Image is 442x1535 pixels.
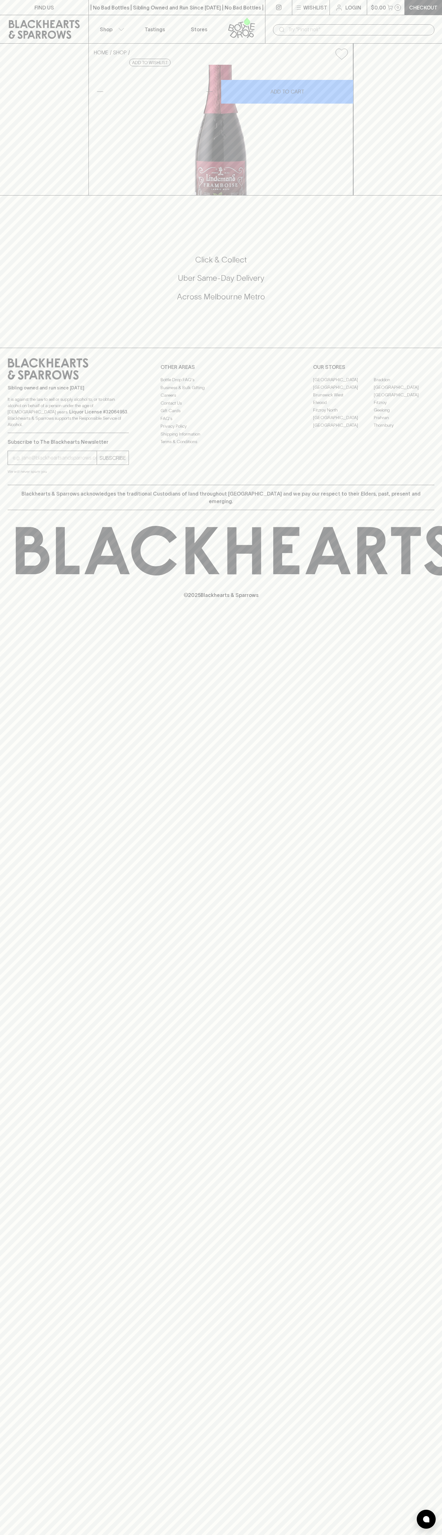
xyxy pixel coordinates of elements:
p: Stores [191,26,207,33]
a: HOME [94,50,108,55]
h5: Across Melbourne Metro [8,292,434,302]
p: We will never spam you [8,468,129,475]
p: 0 [397,6,399,9]
a: Terms & Conditions [160,438,282,446]
p: Login [345,4,361,11]
a: Shipping Information [160,430,282,438]
button: SUBSCRIBE [97,451,129,465]
a: SHOP [113,50,127,55]
a: Bottle Drop FAQ's [160,376,282,384]
a: Contact Us [160,399,282,407]
p: SUBSCRIBE [100,454,126,462]
a: [GEOGRAPHIC_DATA] [374,383,434,391]
a: Careers [160,392,282,399]
a: [GEOGRAPHIC_DATA] [313,414,374,421]
button: Shop [89,15,133,43]
a: [GEOGRAPHIC_DATA] [313,421,374,429]
div: Call to action block [8,229,434,335]
p: OTHER AREAS [160,363,282,371]
button: ADD TO CART [221,80,353,104]
h5: Click & Collect [8,255,434,265]
a: Privacy Policy [160,423,282,430]
a: Business & Bulk Gifting [160,384,282,391]
a: [GEOGRAPHIC_DATA] [313,376,374,383]
a: Elwood [313,399,374,406]
p: ADD TO CART [270,88,304,95]
a: [GEOGRAPHIC_DATA] [313,383,374,391]
a: Geelong [374,406,434,414]
a: Thornbury [374,421,434,429]
p: Wishlist [303,4,327,11]
strong: Liquor License #32064953 [69,409,127,414]
p: It is against the law to sell or supply alcohol to, or to obtain alcohol on behalf of a person un... [8,396,129,428]
img: 2912.png [89,65,353,195]
a: Braddon [374,376,434,383]
a: Fitzroy North [313,406,374,414]
p: $0.00 [371,4,386,11]
p: Tastings [145,26,165,33]
p: Blackhearts & Sparrows acknowledges the traditional Custodians of land throughout [GEOGRAPHIC_DAT... [12,490,430,505]
a: Fitzroy [374,399,434,406]
p: Shop [100,26,112,33]
a: Gift Cards [160,407,282,415]
img: bubble-icon [423,1516,429,1522]
p: Subscribe to The Blackhearts Newsletter [8,438,129,446]
p: OUR STORES [313,363,434,371]
p: FIND US [34,4,54,11]
a: Prahran [374,414,434,421]
h5: Uber Same-Day Delivery [8,273,434,283]
a: [GEOGRAPHIC_DATA] [374,391,434,399]
a: Stores [177,15,221,43]
p: Checkout [409,4,438,11]
p: Sibling owned and run since [DATE] [8,385,129,391]
input: e.g. jane@blackheartsandsparrows.com.au [13,453,97,463]
a: Brunswick West [313,391,374,399]
a: Tastings [133,15,177,43]
input: Try "Pinot noir" [288,25,429,35]
a: FAQ's [160,415,282,422]
button: Add to wishlist [129,59,171,66]
button: Add to wishlist [333,46,350,62]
